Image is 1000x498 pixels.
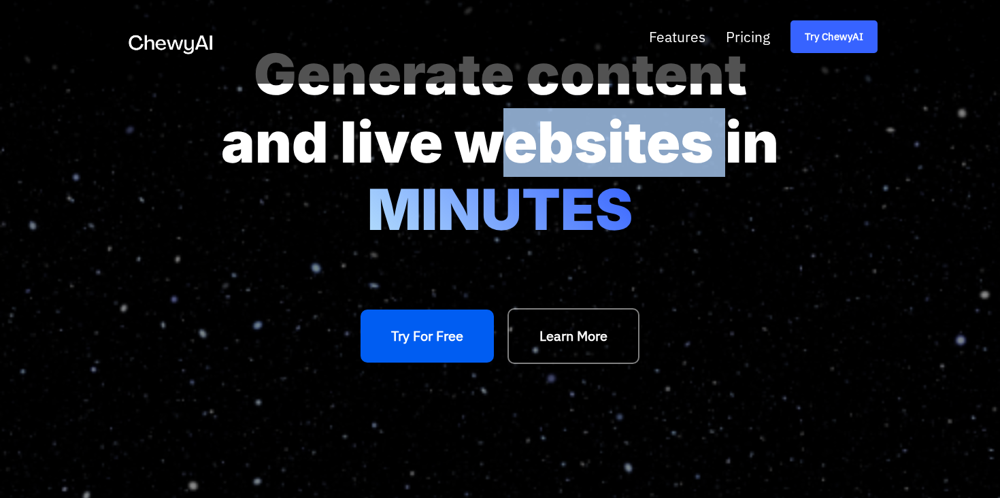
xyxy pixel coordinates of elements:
[805,28,863,46] span: Try ChewyAI
[649,28,705,46] a: Features
[122,25,219,59] img: ChewyAI
[367,176,633,244] span: MINUTES
[221,40,779,244] p: Generate content and live websites in
[507,308,639,364] a: Learn More
[726,28,770,46] a: Pricing
[361,310,494,363] a: Try For Free
[790,20,878,53] a: Try ChewyAI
